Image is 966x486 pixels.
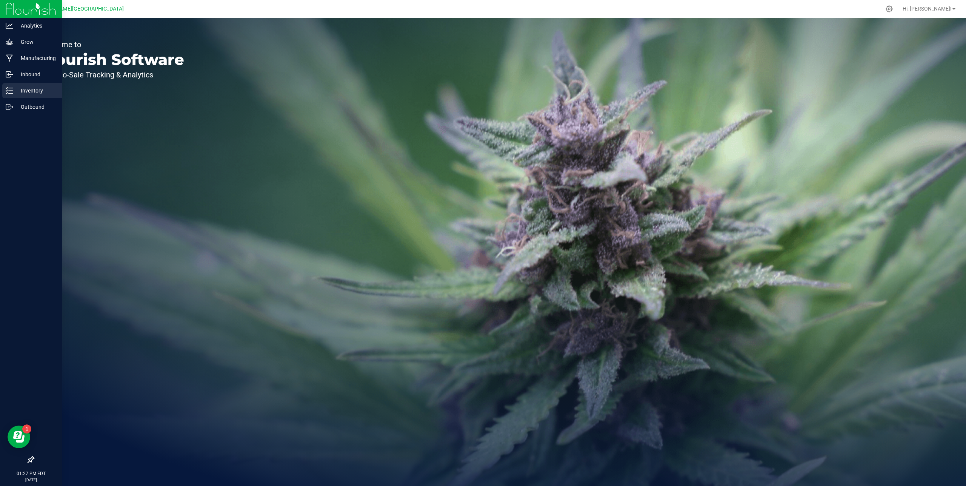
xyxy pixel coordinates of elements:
[8,426,30,448] iframe: Resource center
[13,102,58,111] p: Outbound
[13,54,58,63] p: Manufacturing
[13,21,58,30] p: Analytics
[31,6,124,12] span: [PERSON_NAME][GEOGRAPHIC_DATA]
[3,477,58,483] p: [DATE]
[41,71,184,79] p: Seed-to-Sale Tracking & Analytics
[13,86,58,95] p: Inventory
[6,22,13,29] inline-svg: Analytics
[3,470,58,477] p: 01:27 PM EDT
[13,70,58,79] p: Inbound
[22,424,31,434] iframe: Resource center unread badge
[6,71,13,78] inline-svg: Inbound
[6,38,13,46] inline-svg: Grow
[41,52,184,67] p: Flourish Software
[884,5,894,12] div: Manage settings
[6,87,13,94] inline-svg: Inventory
[13,37,58,46] p: Grow
[903,6,952,12] span: Hi, [PERSON_NAME]!
[6,54,13,62] inline-svg: Manufacturing
[41,41,184,48] p: Welcome to
[6,103,13,111] inline-svg: Outbound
